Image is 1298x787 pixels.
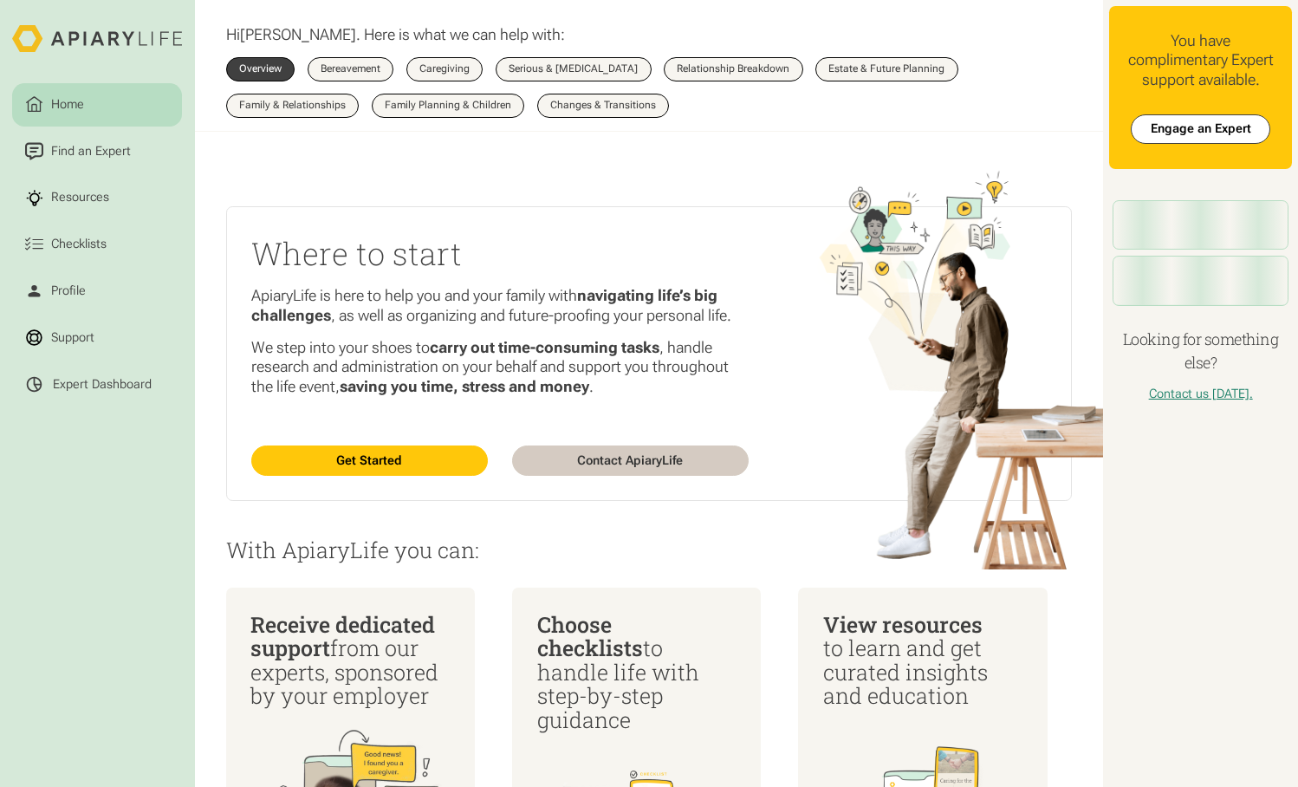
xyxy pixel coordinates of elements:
[537,610,643,663] span: Choose checklists
[49,282,89,301] div: Profile
[677,64,789,75] div: Relationship Breakdown
[49,235,110,254] div: Checklists
[823,610,983,639] span: View resources
[340,377,589,395] strong: saving you time, stress and money
[49,142,134,161] div: Find an Expert
[419,64,470,75] div: Caregiving
[12,270,182,313] a: Profile
[226,25,565,44] p: Hi . Here is what we can help with:
[550,101,656,111] div: Changes & Transitions
[1131,114,1270,144] a: Engage an Expert
[496,57,652,81] a: Serious & [MEDICAL_DATA]
[12,129,182,172] a: Find an Expert
[1122,31,1280,89] div: You have complimentary Expert support available.
[12,223,182,266] a: Checklists
[385,101,511,111] div: Family Planning & Children
[12,83,182,127] a: Home
[815,57,958,81] a: Estate & Future Planning
[406,57,484,81] a: Caregiving
[251,232,748,274] h2: Where to start
[12,176,182,219] a: Resources
[250,610,435,663] span: Receive dedicated support
[250,613,450,709] div: from our experts, sponsored by your employer
[251,338,748,396] p: We step into your shoes to , handle research and administration on your behalf and support you th...
[226,538,1073,563] p: With ApiaryLife you can:
[12,363,182,407] a: Expert Dashboard
[49,95,88,114] div: Home
[430,338,659,356] strong: carry out time-consuming tasks
[512,446,748,475] a: Contact ApiaryLife
[226,57,295,81] a: Overview
[12,316,182,360] a: Support
[372,94,525,118] a: Family Planning & Children
[828,64,944,75] div: Estate & Future Planning
[1149,387,1253,401] a: Contact us [DATE].
[49,328,98,348] div: Support
[53,377,152,393] div: Expert Dashboard
[537,94,670,118] a: Changes & Transitions
[823,613,1022,709] div: to learn and get curated insights and education
[664,57,803,81] a: Relationship Breakdown
[49,189,113,208] div: Resources
[321,64,380,75] div: Bereavement
[251,286,748,325] p: ApiaryLife is here to help you and your family with , as well as organizing and future-proofing y...
[537,613,737,732] div: to handle life with step-by-step guidance
[240,25,356,43] span: [PERSON_NAME]
[239,101,346,111] div: Family & Relationships
[226,94,360,118] a: Family & Relationships
[308,57,394,81] a: Bereavement
[1109,328,1291,374] h4: Looking for something else?
[251,446,487,475] a: Get Started
[509,64,638,75] div: Serious & [MEDICAL_DATA]
[251,286,717,323] strong: navigating life’s big challenges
